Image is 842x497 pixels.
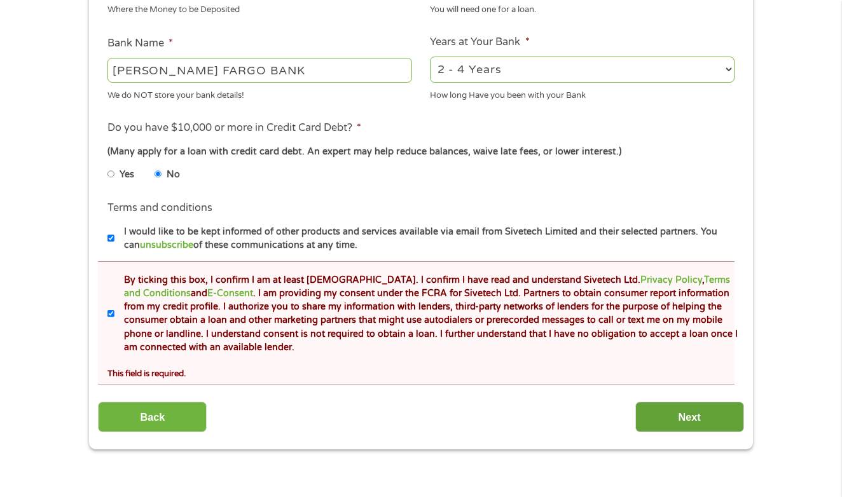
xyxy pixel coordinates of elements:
[430,85,735,102] div: How long Have you been with your Bank
[120,168,134,182] label: Yes
[98,402,207,433] input: Back
[140,240,193,250] a: unsubscribe
[167,168,180,182] label: No
[107,85,412,102] div: We do NOT store your bank details!
[107,363,735,380] div: This field is required.
[430,36,529,49] label: Years at Your Bank
[107,121,361,135] label: Do you have $10,000 or more in Credit Card Debt?
[640,275,702,285] a: Privacy Policy
[207,288,253,299] a: E-Consent
[114,273,738,355] label: By ticking this box, I confirm I am at least [DEMOGRAPHIC_DATA]. I confirm I have read and unders...
[114,225,738,252] label: I would like to be kept informed of other products and services available via email from Sivetech...
[635,402,744,433] input: Next
[107,145,735,159] div: (Many apply for a loan with credit card debt. An expert may help reduce balances, waive late fees...
[124,275,730,299] a: Terms and Conditions
[107,37,173,50] label: Bank Name
[107,201,212,215] label: Terms and conditions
